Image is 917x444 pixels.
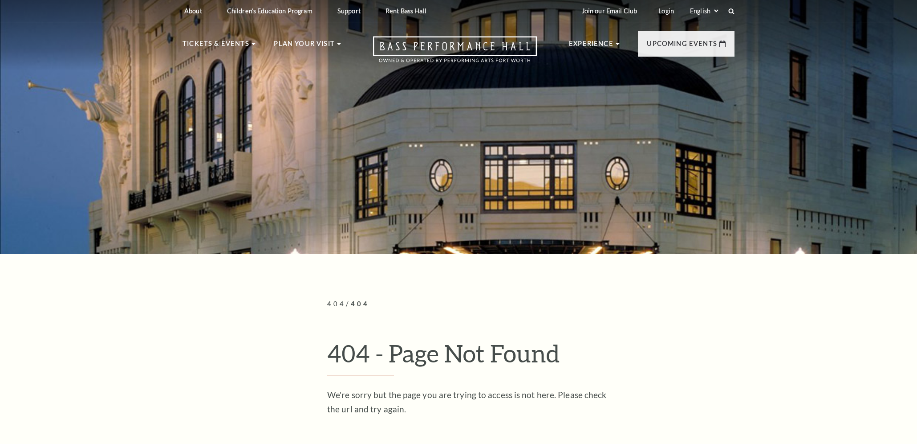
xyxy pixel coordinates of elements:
h1: 404 - Page Not Found [327,339,734,375]
span: 404 [327,300,346,308]
p: Support [337,7,361,15]
p: Children's Education Program [227,7,312,15]
p: Plan Your Visit [274,38,335,54]
select: Select: [688,7,720,15]
span: 404 [351,300,369,308]
p: / [327,299,734,310]
p: Tickets & Events [183,38,249,54]
p: We're sorry but the page you are trying to access is not here. Please check the url and try again. [327,388,617,416]
p: Upcoming Events [647,38,717,54]
p: About [184,7,202,15]
p: Rent Bass Hall [385,7,426,15]
p: Experience [569,38,613,54]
